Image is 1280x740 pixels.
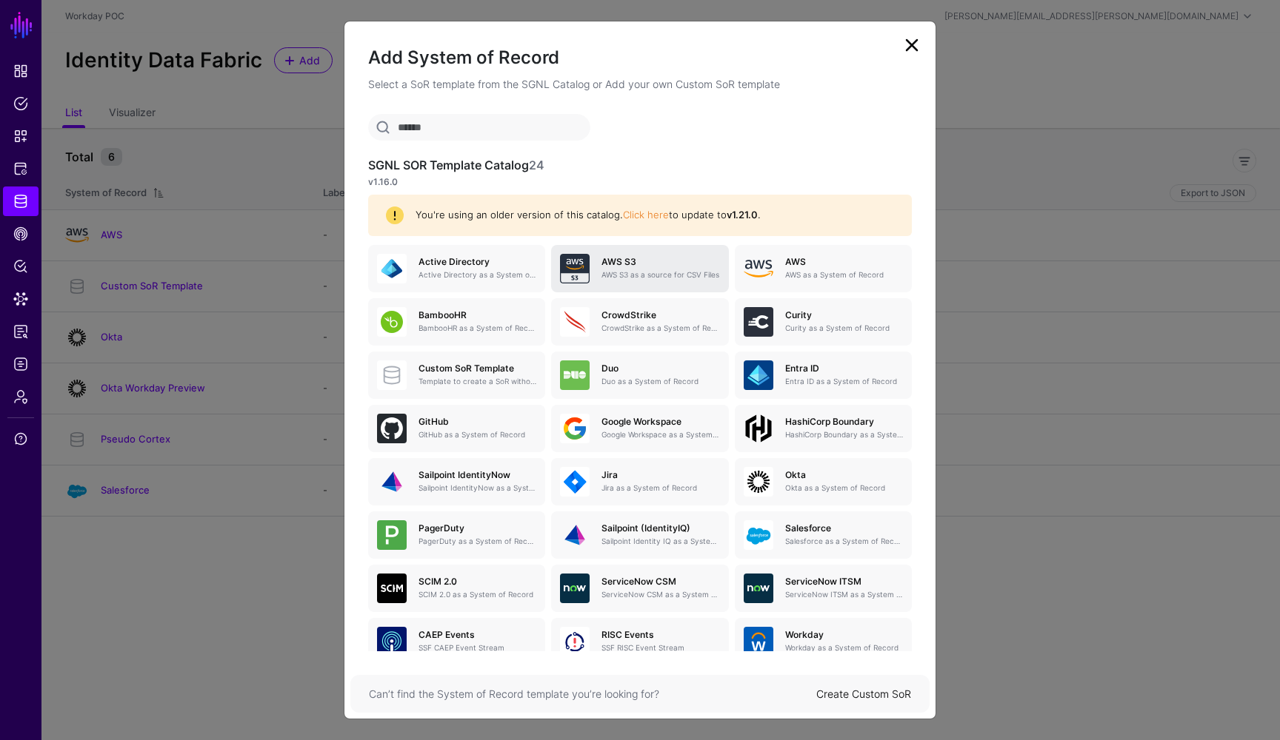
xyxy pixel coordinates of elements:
[368,618,545,665] a: CAEP EventsSSF CAEP Event Stream
[785,417,903,427] h5: HashiCorp Boundary
[419,482,536,494] p: Sailpoint IdentityNow as a System of Record
[601,417,719,427] h5: Google Workspace
[368,458,545,505] a: Sailpoint IdentityNowSailpoint IdentityNow as a System of Record
[744,467,773,497] img: svg+xml;base64,PHN2ZyB3aWR0aD0iNjQiIGhlaWdodD0iNjQiIHZpZXdCb3g9IjAgMCA2NCA2NCIgZmlsbD0ibm9uZSIgeG...
[785,576,903,587] h5: ServiceNow ITSM
[419,523,536,534] h5: PagerDuty
[735,458,912,505] a: OktaOkta as a System of Record
[419,310,536,320] h5: BambooHR
[419,376,536,387] p: Template to create a SoR without any entities, attributes or relationships. Once created, you can...
[419,576,536,587] h5: SCIM 2.0
[785,323,903,334] p: Curity as a System of Record
[419,363,536,374] h5: Custom SoR Template
[785,536,903,547] p: Salesforce as a System of Record
[419,630,536,640] h5: CAEP Events
[601,630,719,640] h5: RISC Events
[551,298,728,346] a: CrowdStrikeCrowdStrike as a System of Record
[785,376,903,387] p: Entra ID as a System of Record
[560,254,590,283] img: svg+xml;base64,PHN2ZyB3aWR0aD0iNjQiIGhlaWdodD0iNjQiIHZpZXdCb3g9IjAgMCA2NCA2NCIgZmlsbD0ibm9uZSIgeG...
[419,323,536,334] p: BambooHR as a System of Record
[601,257,719,267] h5: AWS S3
[369,686,816,702] div: Can’t find the System of Record template you’re looking for?
[785,257,903,267] h5: AWS
[551,458,728,505] a: JiraJira as a System of Record
[735,245,912,292] a: AWSAWS as a System of Record
[601,310,719,320] h5: CrowdStrike
[744,627,773,656] img: svg+xml;base64,PHN2ZyB3aWR0aD0iNjQiIGhlaWdodD0iNjQiIHZpZXdCb3g9IjAgMCA2NCA2NCIgZmlsbD0ibm9uZSIgeG...
[785,589,903,600] p: ServiceNow ITSM as a System of Record
[368,511,545,559] a: PagerDutyPagerDuty as a System of Record
[377,627,407,656] img: svg+xml;base64,PHN2ZyB3aWR0aD0iNjQiIGhlaWdodD0iNjQiIHZpZXdCb3g9IjAgMCA2NCA2NCIgZmlsbD0ibm9uZSIgeG...
[419,257,536,267] h5: Active Directory
[601,470,719,480] h5: Jira
[551,565,728,612] a: ServiceNow CSMServiceNow CSM as a System of Record
[419,589,536,600] p: SCIM 2.0 as a System of Record
[601,429,719,440] p: Google Workspace as a System of Record
[551,618,728,665] a: RISC EventsSSF RISC Event Stream
[816,687,911,700] a: Create Custom SoR
[785,429,903,440] p: HashiCorp Boundary as a System of Record
[368,158,912,172] h3: SGNL SOR Template Catalog
[377,254,407,283] img: svg+xml;base64,PHN2ZyB3aWR0aD0iNjQiIGhlaWdodD0iNjQiIHZpZXdCb3g9IjAgMCA2NCA2NCIgZmlsbD0ibm9uZSIgeG...
[560,467,590,497] img: svg+xml;base64,PHN2ZyB3aWR0aD0iNjQiIGhlaWdodD0iNjQiIHZpZXdCb3g9IjAgMCA2NCA2NCIgZmlsbD0ibm9uZSIgeG...
[601,269,719,280] p: AWS S3 as a source for CSV Files
[560,627,590,656] img: svg+xml;base64,PHN2ZyB3aWR0aD0iNjQiIGhlaWdodD0iNjQiIHZpZXdCb3g9IjAgMCA2NCA2NCIgZmlsbD0ibm9uZSIgeG...
[735,511,912,559] a: SalesforceSalesforce as a System of Record
[551,245,728,292] a: AWS S3AWS S3 as a source for CSV Files
[377,414,407,443] img: svg+xml;base64,PHN2ZyB3aWR0aD0iNjQiIGhlaWdodD0iNjQiIHZpZXdCb3g9IjAgMCA2NCA2NCIgZmlsbD0ibm9uZSIgeG...
[744,360,773,390] img: svg+xml;base64,PHN2ZyB3aWR0aD0iNjQiIGhlaWdodD0iNjQiIHZpZXdCb3g9IjAgMCA2NCA2NCIgZmlsbD0ibm9uZSIgeG...
[377,573,407,603] img: svg+xml;base64,PHN2ZyB3aWR0aD0iNjQiIGhlaWdodD0iNjQiIHZpZXdCb3g9IjAgMCA2NCA2NCIgZmlsbD0ibm9uZSIgeG...
[551,405,728,452] a: Google WorkspaceGoogle Workspace as a System of Record
[368,176,398,187] strong: v1.16.0
[735,351,912,399] a: Entra IDEntra ID as a System of Record
[419,642,536,653] p: SSF CAEP Event Stream
[735,298,912,346] a: CurityCurity as a System of Record
[377,467,407,497] img: svg+xml;base64,PHN2ZyB3aWR0aD0iNjQiIGhlaWdodD0iNjQiIHZpZXdCb3g9IjAgMCA2NCA2NCIgZmlsbD0ibm9uZSIgeG...
[560,360,590,390] img: svg+xml;base64,PHN2ZyB3aWR0aD0iNjQiIGhlaWdodD0iNjQiIHZpZXdCb3g9IjAgMCA2NCA2NCIgZmlsbD0ibm9uZSIgeG...
[785,630,903,640] h5: Workday
[744,573,773,603] img: svg+xml;base64,PHN2ZyB3aWR0aD0iNjQiIGhlaWdodD0iNjQiIHZpZXdCb3g9IjAgMCA2NCA2NCIgZmlsbD0ibm9uZSIgeG...
[623,209,669,221] a: Click here
[419,470,536,480] h5: Sailpoint IdentityNow
[419,417,536,427] h5: GitHub
[744,254,773,283] img: svg+xml;base64,PHN2ZyB4bWxucz0iaHR0cDovL3d3dy53My5vcmcvMjAwMC9zdmciIHhtbG5zOnhsaW5rPSJodHRwOi8vd3...
[744,414,773,443] img: svg+xml;base64,PHN2ZyB4bWxucz0iaHR0cDovL3d3dy53My5vcmcvMjAwMC9zdmciIHdpZHRoPSIxMDBweCIgaGVpZ2h0PS...
[368,245,545,292] a: Active DirectoryActive Directory as a System of Record
[601,576,719,587] h5: ServiceNow CSM
[404,208,894,223] div: You're using an older version of this catalog. to update to .
[368,351,545,399] a: Custom SoR TemplateTemplate to create a SoR without any entities, attributes or relationships. On...
[377,307,407,337] img: svg+xml;base64,PHN2ZyB3aWR0aD0iNjQiIGhlaWdodD0iNjQiIHZpZXdCb3g9IjAgMCA2NCA2NCIgZmlsbD0ibm9uZSIgeG...
[368,298,545,346] a: BambooHRBambooHR as a System of Record
[560,414,590,443] img: svg+xml;base64,PHN2ZyB3aWR0aD0iNjQiIGhlaWdodD0iNjQiIHZpZXdCb3g9IjAgMCA2NCA2NCIgZmlsbD0ibm9uZSIgeG...
[529,158,544,172] span: 24
[368,565,545,612] a: SCIM 2.0SCIM 2.0 as a System of Record
[785,523,903,534] h5: Salesforce
[744,520,773,550] img: svg+xml;base64,PHN2ZyB3aWR0aD0iNjQiIGhlaWdodD0iNjQiIHZpZXdCb3g9IjAgMCA2NCA2NCIgZmlsbD0ibm9uZSIgeG...
[419,536,536,547] p: PagerDuty as a System of Record
[785,642,903,653] p: Workday as a System of Record
[551,511,728,559] a: Sailpoint (IdentityIQ)Sailpoint Identity IQ as a System of Record
[601,363,719,374] h5: Duo
[601,642,719,653] p: SSF RISC Event Stream
[727,209,758,221] strong: v1.21.0
[560,520,590,550] img: svg+xml;base64,PHN2ZyB3aWR0aD0iNjQiIGhlaWdodD0iNjQiIHZpZXdCb3g9IjAgMCA2NCA2NCIgZmlsbD0ibm9uZSIgeG...
[785,363,903,374] h5: Entra ID
[560,573,590,603] img: svg+xml;base64,PHN2ZyB3aWR0aD0iNjQiIGhlaWdodD0iNjQiIHZpZXdCb3g9IjAgMCA2NCA2NCIgZmlsbD0ibm9uZSIgeG...
[377,520,407,550] img: svg+xml;base64,PHN2ZyB3aWR0aD0iNjQiIGhlaWdodD0iNjQiIHZpZXdCb3g9IjAgMCA2NCA2NCIgZmlsbD0ibm9uZSIgeG...
[419,269,536,280] p: Active Directory as a System of Record
[368,45,912,70] h2: Add System of Record
[785,482,903,494] p: Okta as a System of Record
[601,482,719,494] p: Jira as a System of Record
[785,470,903,480] h5: Okta
[560,307,590,337] img: svg+xml;base64,PHN2ZyB3aWR0aD0iNjQiIGhlaWdodD0iNjQiIHZpZXdCb3g9IjAgMCA2NCA2NCIgZmlsbD0ibm9uZSIgeG...
[368,76,912,92] p: Select a SoR template from the SGNL Catalog or Add your own Custom SoR template
[601,589,719,600] p: ServiceNow CSM as a System of Record
[368,405,545,452] a: GitHubGitHub as a System of Record
[735,565,912,612] a: ServiceNow ITSMServiceNow ITSM as a System of Record
[785,269,903,280] p: AWS as a System of Record
[744,307,773,337] img: svg+xml;base64,PHN2ZyB3aWR0aD0iNjQiIGhlaWdodD0iNjQiIHZpZXdCb3g9IjAgMCA2NCA2NCIgZmlsbD0ibm9uZSIgeG...
[735,618,912,665] a: WorkdayWorkday as a System of Record
[735,405,912,452] a: HashiCorp BoundaryHashiCorp Boundary as a System of Record
[601,536,719,547] p: Sailpoint Identity IQ as a System of Record
[601,323,719,334] p: CrowdStrike as a System of Record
